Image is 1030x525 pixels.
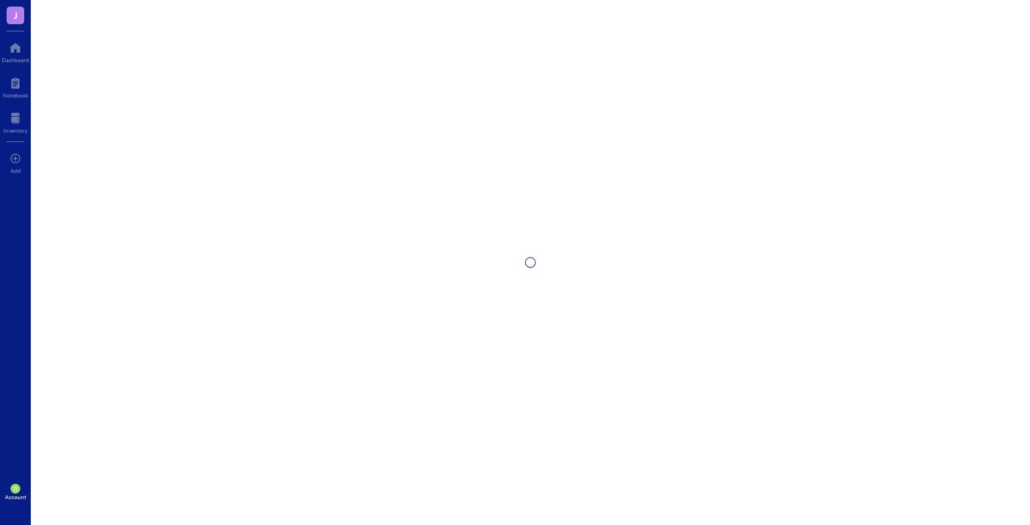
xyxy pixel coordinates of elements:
div: Notebook [3,92,28,99]
a: Notebook [3,74,28,99]
a: Inventory [3,110,28,134]
span: TL [13,486,18,492]
div: Account [5,494,26,500]
div: Dashboard [2,57,29,63]
span: J [14,8,18,22]
div: Inventory [3,127,28,134]
div: Add [10,167,21,174]
a: Dashboard [2,39,29,63]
